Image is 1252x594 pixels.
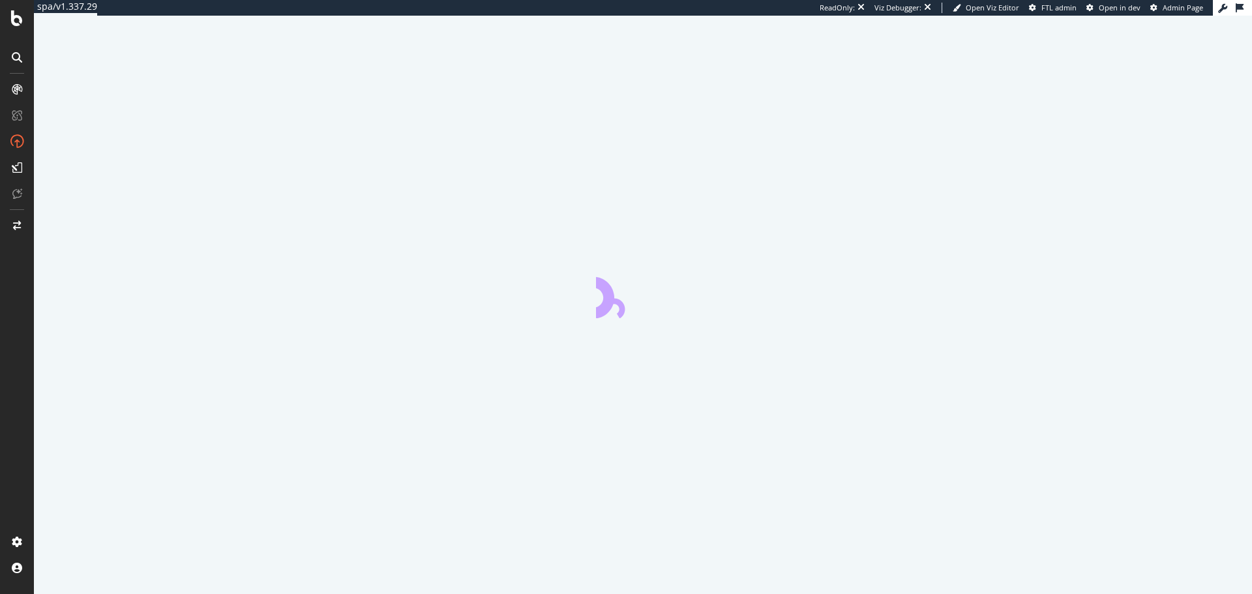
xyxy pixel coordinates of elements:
[596,271,690,318] div: animation
[953,3,1019,13] a: Open Viz Editor
[874,3,921,13] div: Viz Debugger:
[1029,3,1077,13] a: FTL admin
[820,3,855,13] div: ReadOnly:
[1150,3,1203,13] a: Admin Page
[1163,3,1203,12] span: Admin Page
[1086,3,1140,13] a: Open in dev
[1041,3,1077,12] span: FTL admin
[966,3,1019,12] span: Open Viz Editor
[1099,3,1140,12] span: Open in dev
